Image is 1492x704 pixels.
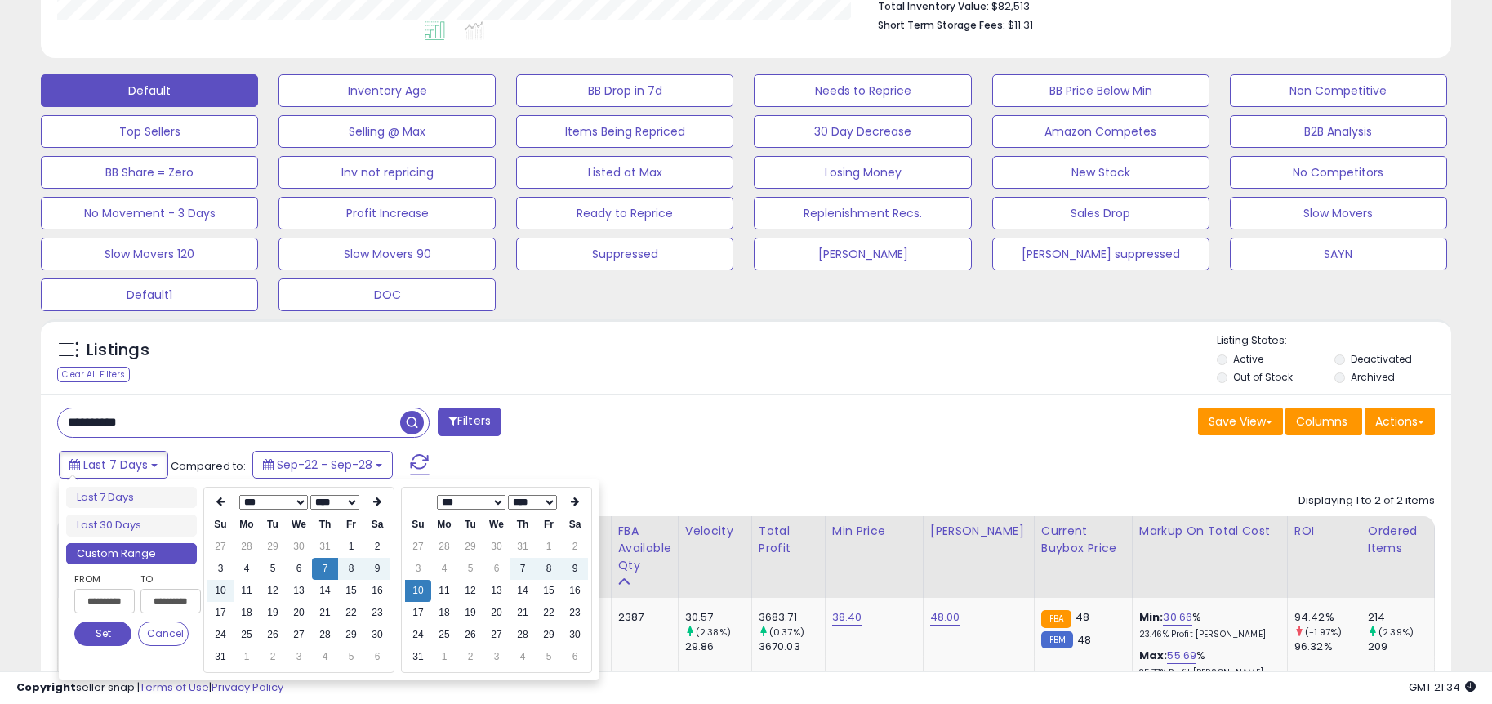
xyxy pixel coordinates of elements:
b: Min: [1139,609,1164,625]
td: 24 [405,624,431,646]
label: Archived [1351,370,1395,384]
td: 31 [405,646,431,668]
div: 96.32% [1294,639,1361,654]
span: Last 7 Days [83,457,148,473]
button: Slow Movers [1230,197,1447,229]
th: Tu [260,514,286,536]
div: Velocity [685,523,745,540]
button: 30 Day Decrease [754,115,971,148]
td: 15 [338,580,364,602]
small: FBA [1041,610,1071,628]
td: 1 [234,646,260,668]
td: 31 [207,646,234,668]
h5: Listings [87,339,149,362]
td: 26 [457,624,483,646]
div: 3683.71 [759,610,825,625]
li: Custom Range [66,543,197,565]
label: From [74,571,131,587]
label: Deactivated [1351,352,1412,366]
th: We [483,514,510,536]
button: Filters [438,408,501,436]
button: B2B Analysis [1230,115,1447,148]
td: 18 [431,602,457,624]
td: 12 [457,580,483,602]
td: 8 [338,558,364,580]
div: 94.42% [1294,610,1361,625]
td: 20 [483,602,510,624]
td: 6 [286,558,312,580]
td: 3 [483,646,510,668]
small: (2.38%) [696,626,731,639]
button: DOC [278,278,496,311]
td: 16 [364,580,390,602]
td: 25 [431,624,457,646]
small: FBM [1041,631,1073,648]
button: BB Drop in 7d [516,74,733,107]
div: Displaying 1 to 2 of 2 items [1298,493,1435,509]
td: 31 [312,536,338,558]
small: (0.37%) [769,626,804,639]
div: Markup on Total Cost [1139,523,1280,540]
th: Th [510,514,536,536]
div: Days Cover [562,523,603,557]
div: FBA Available Qty [618,523,671,574]
td: 6 [364,646,390,668]
td: 4 [510,646,536,668]
th: We [286,514,312,536]
p: Listing States: [1217,333,1451,349]
a: 30.66 [1163,609,1192,626]
td: 20 [286,602,312,624]
button: Default [41,74,258,107]
button: Inv not repricing [278,156,496,189]
td: 11 [431,580,457,602]
td: 6 [562,646,588,668]
span: 48 [1077,632,1091,648]
td: 19 [457,602,483,624]
td: 28 [510,624,536,646]
div: 29.86 [685,639,751,654]
span: Compared to: [171,458,246,474]
td: 4 [234,558,260,580]
a: 55.69 [1167,648,1196,664]
td: 2 [260,646,286,668]
th: The percentage added to the cost of goods (COGS) that forms the calculator for Min & Max prices. [1132,516,1287,598]
button: Ready to Reprice [516,197,733,229]
td: 10 [207,580,234,602]
td: 9 [364,558,390,580]
button: [PERSON_NAME] suppressed [992,238,1209,270]
td: 5 [338,646,364,668]
td: 29 [457,536,483,558]
b: Short Term Storage Fees: [878,18,1005,32]
td: 12 [260,580,286,602]
td: 2 [457,646,483,668]
td: 26 [260,624,286,646]
td: 22 [338,602,364,624]
div: seller snap | | [16,680,283,696]
div: 3670.03 [759,639,825,654]
td: 25 [234,624,260,646]
b: Max: [1139,648,1168,663]
button: Sales Drop [992,197,1209,229]
button: Default1 [41,278,258,311]
td: 30 [562,624,588,646]
button: No Movement - 3 Days [41,197,258,229]
td: 16 [562,580,588,602]
td: 2 [562,536,588,558]
small: (-1.97%) [1305,626,1342,639]
li: Last 7 Days [66,487,197,509]
th: Mo [431,514,457,536]
div: ROI [1294,523,1354,540]
td: 2 [364,536,390,558]
td: 15 [536,580,562,602]
td: 13 [483,580,510,602]
td: 7 [312,558,338,580]
div: Current Buybox Price [1041,523,1125,557]
label: To [140,571,189,587]
a: 38.40 [832,609,862,626]
th: Mo [234,514,260,536]
button: Save View [1198,408,1283,435]
button: Slow Movers 120 [41,238,258,270]
td: 5 [457,558,483,580]
td: 19 [260,602,286,624]
button: SAYN [1230,238,1447,270]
